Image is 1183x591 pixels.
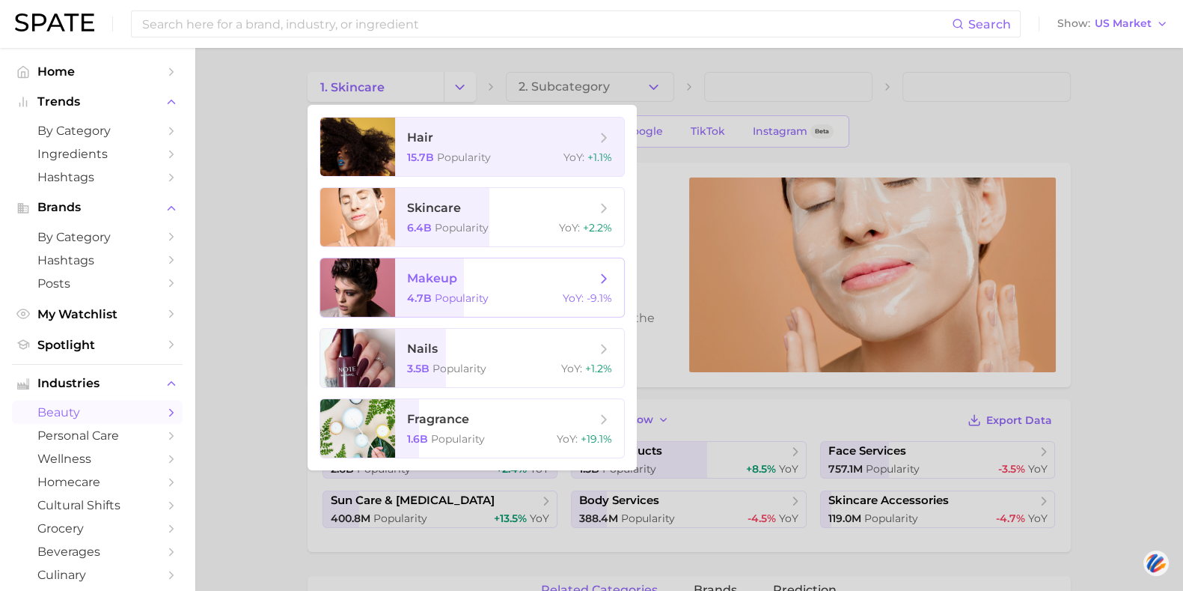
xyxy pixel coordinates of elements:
[12,563,183,587] a: culinary
[12,249,183,272] a: Hashtags
[141,11,952,37] input: Search here for a brand, industry, or ingredient
[12,91,183,113] button: Trends
[432,362,486,375] span: Popularity
[563,291,584,305] span: YoY :
[37,276,157,291] span: Posts
[407,342,438,356] span: nails
[37,230,157,244] span: by Category
[407,432,428,446] span: 1.6b
[37,521,157,536] span: grocery
[12,517,183,540] a: grocery
[37,405,157,419] span: beauty
[583,221,612,234] span: +2.2%
[37,253,157,267] span: Hashtags
[12,424,183,447] a: personal care
[37,124,157,138] span: by Category
[12,401,183,424] a: beauty
[37,452,157,466] span: wellness
[1057,19,1090,28] span: Show
[561,362,582,375] span: YoY :
[407,412,469,426] span: fragrance
[407,151,434,164] span: 15.7b
[585,362,612,375] span: +1.2%
[12,225,183,249] a: by Category
[581,432,612,446] span: +19.1%
[407,221,432,234] span: 6.4b
[37,201,157,214] span: Brands
[407,130,433,145] span: hair
[12,303,183,326] a: My Watchlist
[431,432,485,446] span: Popularity
[37,428,157,443] span: personal care
[12,333,183,357] a: Spotlight
[407,291,432,305] span: 4.7b
[435,291,489,305] span: Popularity
[557,432,578,446] span: YoY :
[407,362,430,375] span: 3.5b
[12,166,183,189] a: Hashtags
[12,119,183,142] a: by Category
[37,95,157,109] span: Trends
[435,221,489,234] span: Popularity
[407,271,457,285] span: makeup
[12,142,183,166] a: Ingredients
[37,545,157,559] span: beverages
[437,151,491,164] span: Popularity
[12,272,183,295] a: Posts
[12,494,183,517] a: cultural shifts
[587,151,612,164] span: +1.1%
[407,201,461,215] span: skincare
[968,17,1011,31] span: Search
[12,372,183,395] button: Industries
[308,105,637,470] ul: Change Category
[37,147,157,161] span: Ingredients
[12,540,183,563] a: beverages
[12,447,183,470] a: wellness
[587,291,612,305] span: -9.1%
[37,377,157,390] span: Industries
[1095,19,1152,28] span: US Market
[37,64,157,79] span: Home
[12,196,183,219] button: Brands
[1054,14,1172,34] button: ShowUS Market
[12,60,183,83] a: Home
[37,568,157,582] span: culinary
[37,170,157,184] span: Hashtags
[12,470,183,494] a: homecare
[1143,549,1169,577] img: svg+xml;base64,PHN2ZyB3aWR0aD0iNDQiIGhlaWdodD0iNDQiIHZpZXdCb3g9IjAgMCA0NCA0NCIgZmlsbD0ibm9uZSIgeG...
[37,307,157,321] span: My Watchlist
[37,475,157,489] span: homecare
[559,221,580,234] span: YoY :
[15,13,94,31] img: SPATE
[563,151,584,164] span: YoY :
[37,498,157,512] span: cultural shifts
[37,338,157,352] span: Spotlight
